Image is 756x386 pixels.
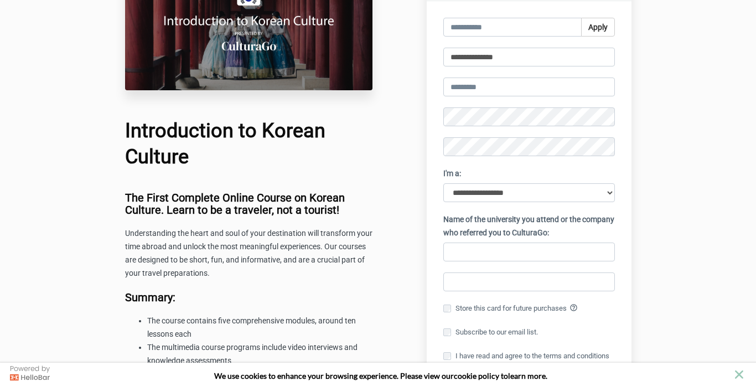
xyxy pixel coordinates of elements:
button: Apply [581,18,615,37]
span: learn more. [508,371,547,380]
strong: Summary: [125,291,175,304]
span: The course contains five comprehensive modules, around ten lessons each [147,316,356,338]
span: Understanding the heart and soul of your destination will transform your time abroad and unlock t... [125,229,372,277]
strong: to [501,371,508,380]
a: cookie policy [454,371,499,380]
label: Store this card for future purchases [443,302,615,315]
h3: The First Complete Online Course on Korean Culture. Learn to be a traveler, not a tourist! [125,192,373,216]
input: Subscribe to our email list. [443,328,451,336]
button: close [732,368,746,382]
label: Name of the university you attend or the company who referred you to CulturaGo: [443,213,615,240]
h1: Introduction to Korean Culture [125,118,373,170]
iframe: Secure card payment input frame [449,273,609,293]
input: Store this card for future purchases [443,305,451,312]
label: I have read and agree to the terms and conditions of this page. [443,350,615,374]
span: The multimedia course programs include video interviews and knowledge assessments [147,343,358,365]
input: I have read and agree to the terms and conditions of this page. [443,352,451,360]
label: Subscribe to our email list. [443,326,538,338]
span: We use cookies to enhance your browsing experience. Please view our [214,371,454,380]
label: I'm a: [443,167,461,181]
